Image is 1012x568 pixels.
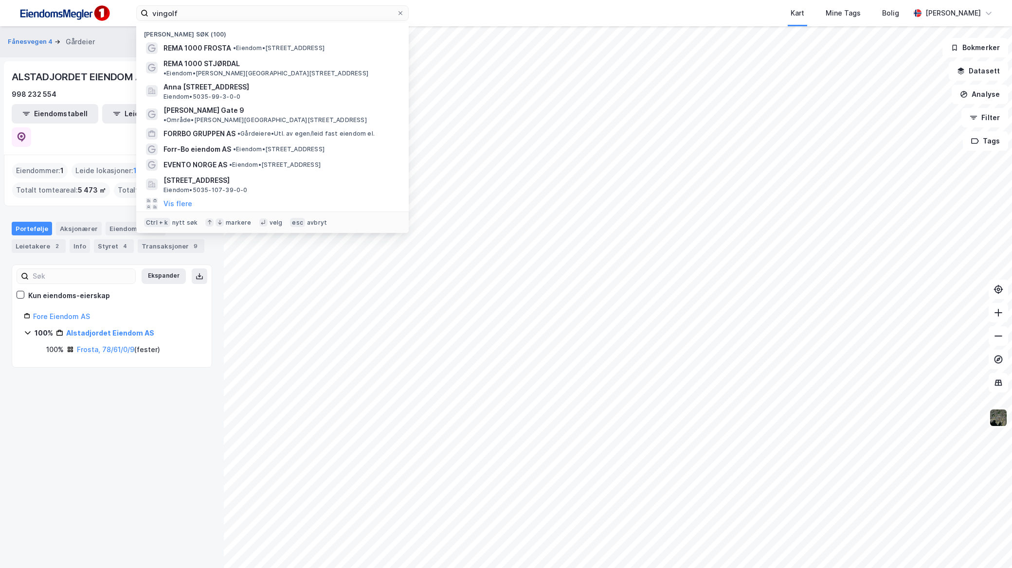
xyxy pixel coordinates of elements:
button: Ekspander [142,268,186,284]
div: [PERSON_NAME] [925,7,981,19]
div: 998 232 554 [12,89,56,100]
span: [STREET_ADDRESS] [163,175,397,186]
div: Transaksjoner [138,239,204,253]
span: Forr-Bo eiendom AS [163,143,231,155]
div: avbryt [307,219,327,227]
span: • [233,145,236,153]
div: Eiendommer : [12,163,68,178]
span: Eiendom • [STREET_ADDRESS] [233,145,325,153]
div: Leietakere [12,239,66,253]
div: Ctrl + k [144,218,170,228]
span: Gårdeiere • Utl. av egen/leid fast eiendom el. [237,130,375,138]
button: Analyse [952,85,1008,104]
div: Gårdeier [66,36,95,48]
div: Portefølje [12,222,52,235]
span: Område • [PERSON_NAME][GEOGRAPHIC_DATA][STREET_ADDRESS] [163,116,367,124]
span: • [237,130,240,137]
div: Eiendommer [106,222,165,235]
span: Eiendom • 5035-107-39-0-0 [163,186,248,194]
span: • [229,161,232,168]
div: 9 [191,241,200,251]
div: esc [290,218,305,228]
div: Kun eiendoms-eierskap [28,290,110,302]
button: Bokmerker [942,38,1008,57]
span: REMA 1000 FROSTA [163,42,231,54]
div: Styret [94,239,134,253]
div: Kontrollprogram for chat [963,521,1012,568]
div: 100% [35,327,53,339]
div: 2 [52,241,62,251]
div: Kart [791,7,804,19]
span: • [163,70,166,77]
span: Eiendom • [PERSON_NAME][GEOGRAPHIC_DATA][STREET_ADDRESS] [163,70,368,77]
input: Søk på adresse, matrikkel, gårdeiere, leietakere eller personer [148,6,397,20]
span: Eiendom • [STREET_ADDRESS] [233,44,325,52]
div: nytt søk [172,219,198,227]
div: velg [270,219,283,227]
a: Fore Eiendom AS [33,312,90,320]
span: Eiendom • 5035-99-3-0-0 [163,93,240,101]
button: Vis flere [163,198,192,210]
img: 9k= [989,408,1008,427]
div: 100% [46,344,64,355]
div: 4 [120,241,130,251]
div: Bolig [882,7,899,19]
span: Eiendom • [STREET_ADDRESS] [229,161,321,169]
span: REMA 1000 STJØRDAL [163,58,240,70]
span: [PERSON_NAME] Gate 9 [163,105,244,116]
img: F4PB6Px+NJ5v8B7XTbfpPpyloAAAAASUVORK5CYII= [16,2,113,24]
span: EVENTO NORGE AS [163,159,227,171]
span: • [163,116,166,124]
button: Leietakertabell [102,104,189,124]
iframe: Chat Widget [963,521,1012,568]
span: 1 [60,165,64,177]
button: Fånesvegen 4 [8,37,54,47]
div: Totalt byggareal : [114,182,208,198]
div: ALSTADJORDET EIENDOM AS [12,69,150,85]
div: Mine Tags [826,7,861,19]
span: 1 [133,165,137,177]
button: Datasett [949,61,1008,81]
div: Leide lokasjoner : [72,163,141,178]
div: markere [226,219,251,227]
span: Anna [STREET_ADDRESS] [163,81,397,93]
div: ( fester ) [77,344,160,355]
div: Totalt tomteareal : [12,182,110,198]
input: Søk [29,269,135,284]
button: Eiendomstabell [12,104,98,124]
div: [PERSON_NAME] søk (100) [136,23,409,40]
div: Info [70,239,90,253]
div: Aksjonærer [56,222,102,235]
span: • [233,44,236,52]
a: Frosta, 78/61/0/9 [77,345,134,354]
span: 5 473 ㎡ [78,184,106,196]
span: FORRBO GRUPPEN AS [163,128,235,140]
button: Filter [961,108,1008,127]
a: Alstadjordet Eiendom AS [66,329,154,337]
button: Tags [963,131,1008,151]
